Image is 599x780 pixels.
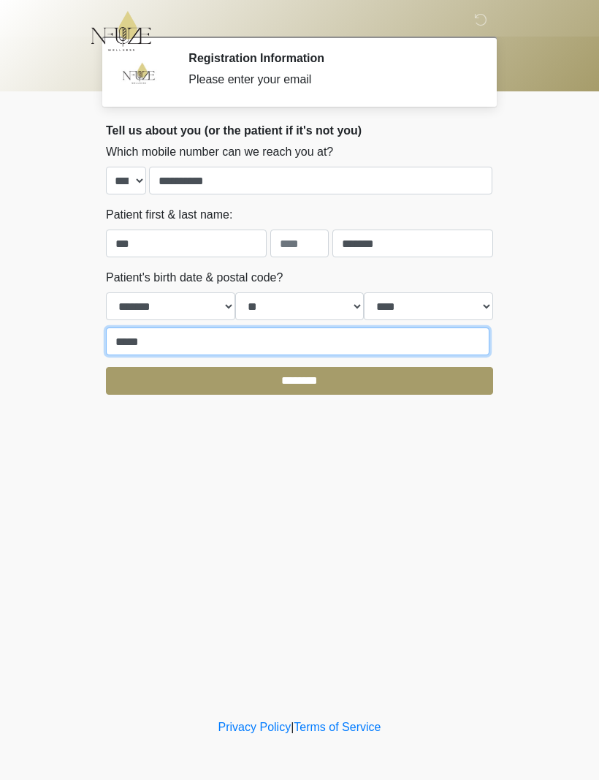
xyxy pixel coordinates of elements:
[106,124,493,137] h2: Tell us about you (or the patient if it's not you)
[106,269,283,287] label: Patient's birth date & postal code?
[91,11,151,51] img: NFuze Wellness Logo
[294,721,381,733] a: Terms of Service
[291,721,294,733] a: |
[218,721,291,733] a: Privacy Policy
[106,143,333,161] label: Which mobile number can we reach you at?
[188,71,471,88] div: Please enter your email
[106,206,232,224] label: Patient first & last name:
[117,51,161,95] img: Agent Avatar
